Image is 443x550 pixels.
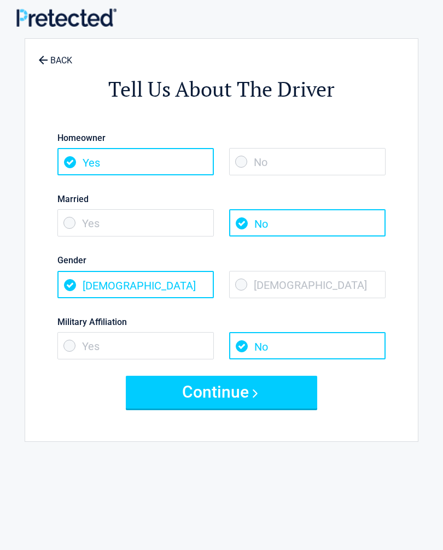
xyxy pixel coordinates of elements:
[229,148,386,175] span: No
[229,209,386,236] span: No
[57,209,214,236] span: Yes
[16,8,116,26] img: Main Logo
[126,376,317,409] button: Continue
[57,192,386,206] label: Married
[229,332,386,359] span: No
[36,46,74,65] a: BACK
[57,131,386,145] label: Homeowner
[57,253,386,268] label: Gender
[229,271,386,298] span: [DEMOGRAPHIC_DATA]
[31,75,412,103] h2: Tell Us About The Driver
[57,271,214,298] span: [DEMOGRAPHIC_DATA]
[57,332,214,359] span: Yes
[57,148,214,175] span: Yes
[57,315,386,329] label: Military Affiliation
